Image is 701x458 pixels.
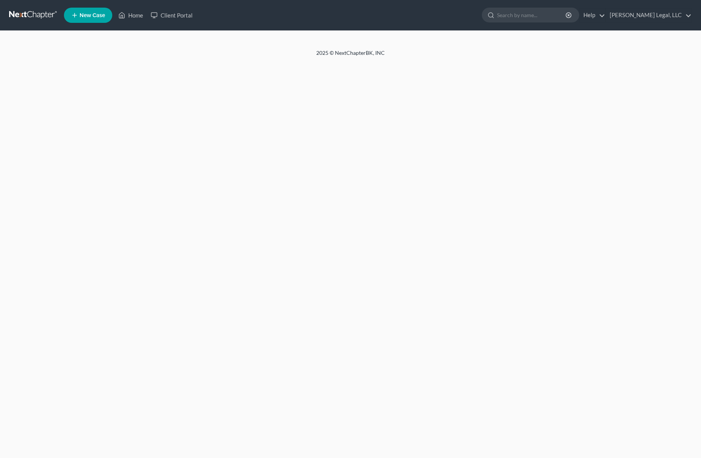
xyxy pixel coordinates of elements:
[497,8,567,22] input: Search by name...
[115,8,147,22] a: Home
[580,8,605,22] a: Help
[134,49,567,63] div: 2025 © NextChapterBK, INC
[147,8,196,22] a: Client Portal
[606,8,691,22] a: [PERSON_NAME] Legal, LLC
[80,13,105,18] span: New Case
